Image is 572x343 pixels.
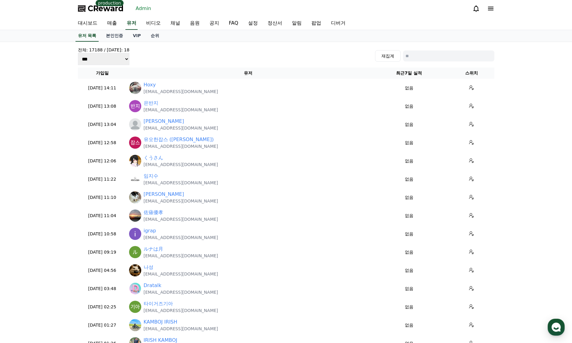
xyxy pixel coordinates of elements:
p: [DATE] 01:27 [80,322,124,328]
p: [DATE] 02:25 [80,304,124,310]
a: Dratalk [144,282,162,289]
p: [EMAIL_ADDRESS][DOMAIN_NAME] [144,216,218,222]
a: 디버거 [326,17,350,30]
p: 없음 [372,121,446,128]
p: [DATE] 13:08 [80,103,124,109]
th: 가입일 [78,68,127,79]
button: 재집계 [375,50,401,62]
p: 없음 [372,249,446,255]
p: 없음 [372,286,446,292]
p: 없음 [372,213,446,219]
a: ルナは月 [144,245,163,253]
img: https://lh3.googleusercontent.com/a/ACg8ocLby83Pi37tgjR2ArjOlpFdffV9pU6e_93eHTQMwJLljgI01dui=s96-c [129,155,141,167]
img: https://lh3.googleusercontent.com/a/ACg8ocJ1HzoidvR5UTtZuhQUJLwCj7SL0chgFriuyUKeKUJ5UqwuJg=s96-c [129,100,141,112]
p: [DATE] 12:06 [80,158,124,164]
a: 佐薙優孝 [144,209,163,216]
p: 없음 [372,85,446,91]
p: [EMAIL_ADDRESS][DOMAIN_NAME] [144,180,218,186]
p: [EMAIL_ADDRESS][DOMAIN_NAME] [144,107,218,113]
a: FAQ [224,17,243,30]
a: 은반지 [144,99,158,107]
p: [EMAIL_ADDRESS][DOMAIN_NAME] [144,125,218,131]
p: 없음 [372,322,446,328]
a: 음원 [185,17,205,30]
a: CReward [78,4,124,13]
p: [DATE] 09:19 [80,249,124,255]
img: https://lh3.googleusercontent.com/a/ACg8ocIYmB5QBttbCO0JN5r2QHyFa5uY_YpaQ8cxrBEQfraDHDTpqAjU=s96-c [129,210,141,222]
p: [DATE] 03:48 [80,286,124,292]
a: 알림 [287,17,307,30]
p: [EMAIL_ADDRESS][DOMAIN_NAME] [144,253,218,259]
img: https://lh3.googleusercontent.com/a/ACg8ocKu0h6B2lafs2G4sQSX1nP3j_KmvRCbH8C2FIbdrX4vwG9HBg=s96-c [129,228,141,240]
a: 팝업 [307,17,326,30]
p: 없음 [372,231,446,237]
p: [EMAIL_ADDRESS][DOMAIN_NAME] [144,289,218,295]
a: 나성 [144,264,153,271]
a: [PERSON_NAME] [144,191,184,198]
p: 없음 [372,267,446,274]
p: 없음 [372,304,446,310]
p: [DATE] 13:04 [80,121,124,128]
a: VIP [128,30,146,42]
a: 순위 [146,30,164,42]
img: profile_blank.webp [129,118,141,130]
a: 공지 [205,17,224,30]
p: [EMAIL_ADDRESS][DOMAIN_NAME] [144,88,218,95]
p: 없음 [372,103,446,109]
p: [DATE] 14:11 [80,85,124,91]
p: [DATE] 11:04 [80,213,124,219]
p: [EMAIL_ADDRESS][DOMAIN_NAME] [144,161,218,168]
p: [EMAIL_ADDRESS][DOMAIN_NAME] [144,307,218,314]
a: 임지수 [144,172,158,180]
a: KAMBOJ IRISH [144,318,177,326]
p: [EMAIL_ADDRESS][DOMAIN_NAME] [144,143,218,149]
p: 없음 [372,176,446,182]
img: https://lh3.googleusercontent.com/a/ACg8ocJ4zML9K1wBwoYRvjCTZ_8pFVsho7AS7D4ix9sqwbQ_XDzN__gC=s96-c [129,319,141,331]
p: [DATE] 10:58 [80,231,124,237]
a: 정산서 [263,17,287,30]
a: 유저 목록 [75,30,99,42]
a: igrap [144,227,156,234]
a: 채널 [166,17,185,30]
a: くうさん [144,154,163,161]
span: CReward [88,4,124,13]
p: [EMAIL_ADDRESS][DOMAIN_NAME] [144,198,218,204]
a: 비디오 [141,17,166,30]
p: 없음 [372,158,446,164]
a: 설정 [243,17,263,30]
a: 유저 [125,17,138,30]
p: [EMAIL_ADDRESS][DOMAIN_NAME] [144,326,218,332]
img: https://lh3.googleusercontent.com/a/ACg8ocI1z7evrlhg3Oz4y0BO-gf6RbA5L0u3vVzowEXI9vIZZOnsjEye=s96-c [129,191,141,203]
p: [EMAIL_ADDRESS][DOMAIN_NAME] [144,271,218,277]
h4: 전체: 17188 / [DATE]: 18 [78,47,130,53]
img: https://lh3.googleusercontent.com/a/ACg8ocL6vCKEHB5PenhQtYDnA7_YqNhY-EVHr0aA221unoW14-hwW8fd=s96-c [129,82,141,94]
a: Hoxy [144,81,156,88]
th: 최근7일 실적 [370,68,449,79]
p: [EMAIL_ADDRESS][DOMAIN_NAME] [144,234,218,241]
img: https://lh3.googleusercontent.com/a/ACg8ocKUDbBPzssG8WlLBdAHhiCDydmq_j5Av2QANRy0j5a8ubIwHcI=s96-c [129,173,141,185]
p: [DATE] 11:10 [80,194,124,201]
a: 유오한잡스 ([PERSON_NAME]) [144,136,214,143]
th: 스위치 [449,68,494,79]
p: [DATE] 11:22 [80,176,124,182]
th: 유저 [127,68,370,79]
p: 없음 [372,194,446,201]
p: [DATE] 04:56 [80,267,124,274]
a: 본인인증 [101,30,128,42]
a: 타이거즈기아 [144,300,173,307]
p: [DATE] 12:58 [80,140,124,146]
p: 없음 [372,140,446,146]
img: https://lh3.googleusercontent.com/a/ACg8ocJIYeo6KbqufiBbjYqyDwVkqoleNNO8d7I6x_uAo-QxKEOgAA=s96-c [129,246,141,258]
img: https://cdn.creward.net/profile/user/YY09Sep 11, 2025045713_f0732a2249a2dd8115aeb866178828ae56e72... [129,264,141,276]
a: Admin [133,4,154,13]
a: 매출 [102,17,122,30]
img: https://cdn.creward.net/profile/user/YY09Sep 11, 2025035029_7ed4ecf86b3e4cc491739f4ef55d156841352... [129,282,141,295]
a: [PERSON_NAME] [144,118,184,125]
img: https://lh3.googleusercontent.com/a/ACg8ocLMYBslPgXJjkxnRyDconef2twLjaxz-IqR7eYaDV9JqX_Ilw=s96-c [129,301,141,313]
img: https://lh3.googleusercontent.com/a/ACg8ocJBu9OfXmCzNr_zOyeuvTYTYplXcQh_h6ZEt2fAQLlCkK23hQ=s96-c [129,137,141,149]
a: 대시보드 [73,17,102,30]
